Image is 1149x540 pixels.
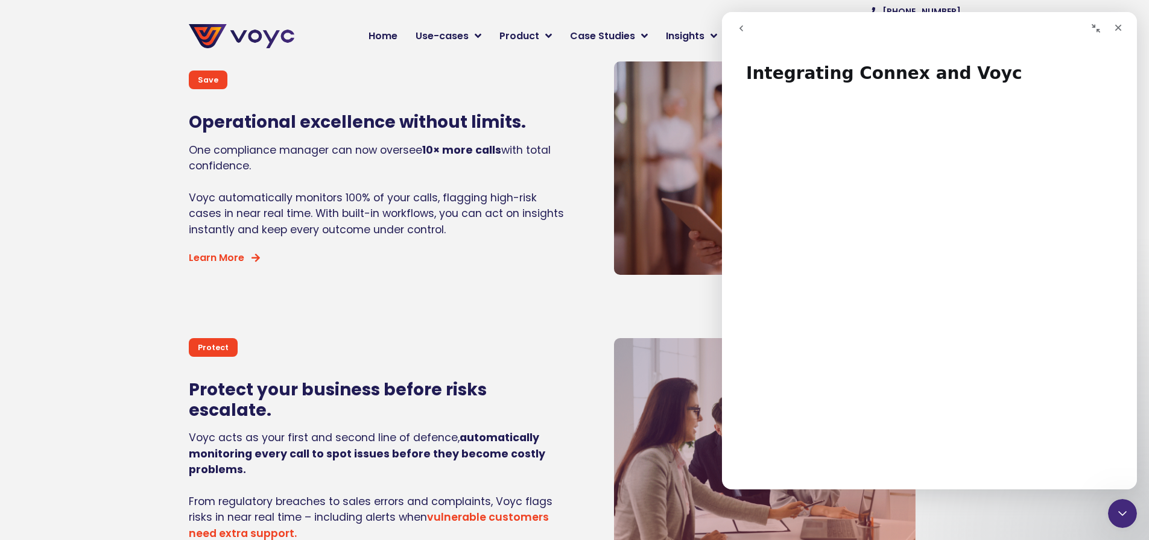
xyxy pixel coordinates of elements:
span: Protect your business [189,380,380,400]
span: Operational excellence [189,110,396,134]
img: voyc-full-logo [189,24,294,48]
p: Voyc automatically monitors 100% of your calls, flagging high-risk cases in near real time. With ... [189,190,569,237]
p: Voyc acts as your first and second line of defence, [189,430,569,477]
p: One compliance manager can now oversee with total confidence. [189,142,569,174]
span: Insights [666,29,704,43]
a: Case Studies [561,24,657,48]
p: Save [198,74,218,86]
a: Home [359,24,407,48]
a: Product [490,24,561,48]
a: Insights [657,24,726,48]
strong: monitoring every call to spot issues before they become costly problems. [189,447,545,477]
span: before risks escalate. [189,378,487,422]
span: Case Studies [570,29,635,43]
span: Home [369,29,397,43]
iframe: Intercom live chat [722,12,1137,489]
span: Use-cases [416,29,469,43]
strong: automatically [460,430,539,445]
span: [PHONE_NUMBER] [882,7,961,16]
iframe: To enrich screen reader interactions, please activate Accessibility in Grammarly extension settings [1108,499,1137,528]
span: without limits. [399,112,526,133]
a: Use-cases [407,24,490,48]
p: Protect [198,342,229,353]
a: Learn More [189,253,260,263]
a: [PHONE_NUMBER] [867,7,961,16]
strong: 10× more calls [422,143,501,157]
span: Product [499,29,539,43]
span: Learn More [189,253,244,263]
